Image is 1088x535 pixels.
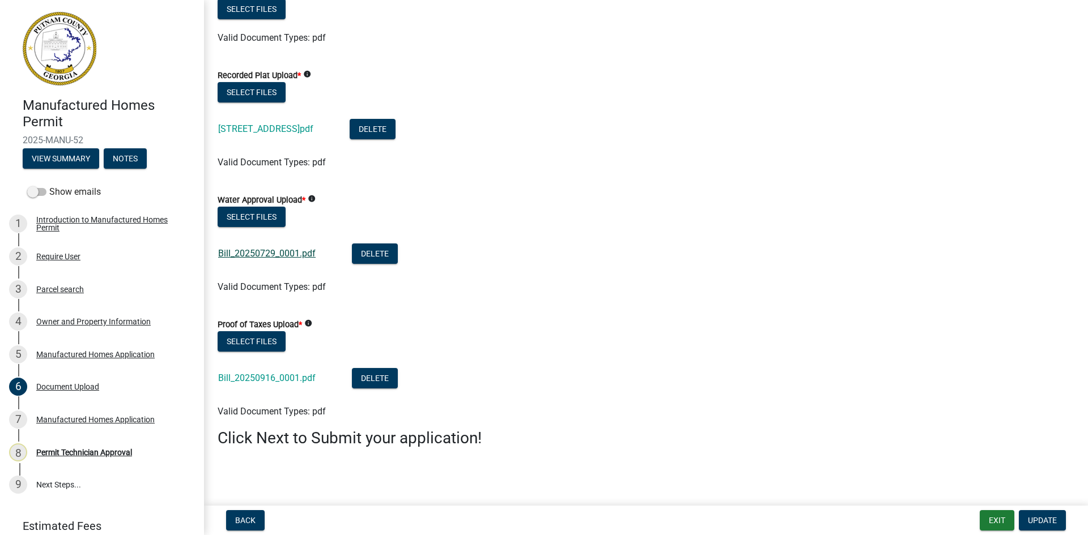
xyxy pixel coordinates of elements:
[23,97,195,130] h4: Manufactured Homes Permit
[9,280,27,298] div: 3
[1019,510,1066,530] button: Update
[218,331,286,352] button: Select files
[36,216,186,232] div: Introduction to Manufactured Homes Permit
[218,123,313,134] a: [STREET_ADDRESS]pdf
[218,429,1074,448] h3: Click Next to Submit your application!
[9,215,27,233] div: 1
[350,125,396,135] wm-modal-confirm: Delete Document
[352,368,398,388] button: Delete
[352,249,398,260] wm-modal-confirm: Delete Document
[218,321,302,329] label: Proof of Taxes Upload
[218,82,286,102] button: Select files
[23,135,181,145] span: 2025-MANU-52
[9,410,27,429] div: 7
[218,72,301,80] label: Recorded Plat Upload
[218,406,326,417] span: Valid Document Types: pdf
[9,345,27,363] div: 5
[352,243,398,264] button: Delete
[218,196,305,204] label: Water Approval Upload
[980,510,1014,530] button: Exit
[218,157,326,168] span: Valid Document Types: pdf
[23,148,99,169] button: View Summary
[218,32,326,43] span: Valid Document Types: pdf
[352,374,398,384] wm-modal-confirm: Delete Document
[36,416,155,423] div: Manufactured Homes Application
[9,313,27,331] div: 4
[27,185,101,199] label: Show emails
[36,318,151,326] div: Owner and Property Information
[308,195,316,203] i: info
[235,516,256,525] span: Back
[36,252,80,260] div: Require User
[350,119,396,139] button: Delete
[36,350,155,358] div: Manufactured Homes Application
[226,510,265,530] button: Back
[218,207,286,227] button: Select files
[303,70,311,78] i: info
[23,12,96,85] img: Putnam County, Georgia
[9,378,27,396] div: 6
[304,319,312,327] i: info
[9,247,27,266] div: 2
[36,448,132,456] div: Permit Technician Approval
[9,443,27,461] div: 8
[9,476,27,494] div: 9
[23,155,99,164] wm-modal-confirm: Summary
[104,148,147,169] button: Notes
[1028,516,1057,525] span: Update
[218,248,316,259] a: Bill_20250729_0001.pdf
[218,373,316,383] a: Bill_20250916_0001.pdf
[104,155,147,164] wm-modal-confirm: Notes
[218,281,326,292] span: Valid Document Types: pdf
[36,285,84,293] div: Parcel search
[36,383,99,391] div: Document Upload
